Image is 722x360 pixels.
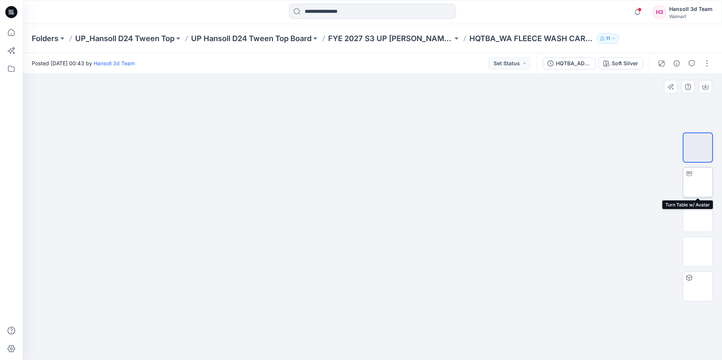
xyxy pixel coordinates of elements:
p: HQTBA_WA FLEECE WASH CARDIGAN [469,33,594,44]
span: Posted [DATE] 00:43 by [32,59,135,67]
div: HQTBA_ADM SC_WA FLEECE WASH CARDIGAN [556,59,591,68]
button: Soft Silver [599,57,643,69]
a: Folders [32,33,59,44]
button: 11 [597,33,619,44]
button: HQTBA_ADM SC_WA FLEECE WASH CARDIGAN [543,57,595,69]
a: FYE 2027 S3 UP [PERSON_NAME] TOP [328,33,453,44]
a: Hansoll 3d Team [94,60,135,66]
div: Walmart [669,14,713,19]
div: H3 [653,5,666,19]
div: Soft Silver [612,59,638,68]
p: 11 [606,34,610,43]
div: Hansoll 3d Team [669,5,713,14]
button: Details [671,57,683,69]
a: UP Hansoll D24 Tween Top Board [191,33,312,44]
a: UP_Hansoll D24 Tween Top [75,33,174,44]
